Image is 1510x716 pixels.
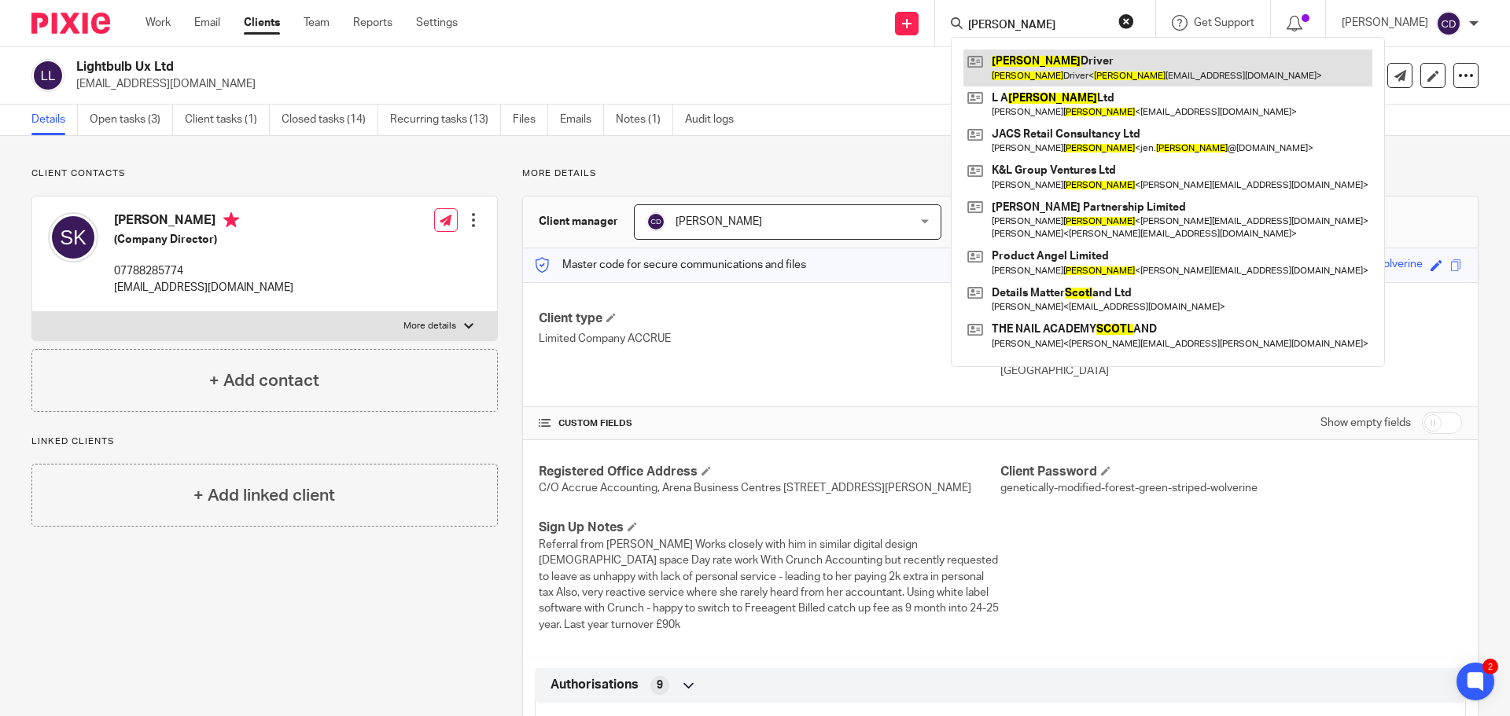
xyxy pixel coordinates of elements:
[48,212,98,263] img: svg%3E
[114,263,293,279] p: 07788285774
[539,214,618,229] h3: Client manager
[539,417,1000,430] h4: CUSTOM FIELDS
[1482,659,1498,674] div: 2
[282,105,378,135] a: Closed tasks (14)
[539,539,999,630] span: Referral from [PERSON_NAME] Works closely with him in similar digital design [DEMOGRAPHIC_DATA] s...
[539,310,1000,327] h4: Client type
[560,105,604,135] a: Emails
[193,483,335,508] h4: + Add linked client
[194,15,220,31] a: Email
[1000,464,1462,480] h4: Client Password
[535,257,806,273] p: Master code for secure communications and files
[304,15,330,31] a: Team
[539,464,1000,480] h4: Registered Office Address
[114,280,293,296] p: [EMAIL_ADDRESS][DOMAIN_NAME]
[403,320,456,332] p: More details
[31,435,498,448] p: Linked clients
[1000,363,1462,379] p: [GEOGRAPHIC_DATA]
[114,232,293,248] h5: (Company Director)
[209,369,319,393] h4: + Add contact
[76,76,1265,92] p: [EMAIL_ADDRESS][DOMAIN_NAME]
[1118,13,1134,29] button: Clear
[390,105,501,135] a: Recurring tasks (13)
[244,15,280,31] a: Clients
[539,483,971,494] span: C/O Accrue Accounting, Arena Business Centres [STREET_ADDRESS][PERSON_NAME]
[1194,17,1254,28] span: Get Support
[223,212,239,228] i: Primary
[676,216,762,227] span: [PERSON_NAME]
[31,105,78,135] a: Details
[31,167,498,180] p: Client contacts
[967,19,1108,33] input: Search
[76,59,1027,75] h2: Lightbulb Ux Ltd
[353,15,392,31] a: Reports
[551,677,639,693] span: Authorisations
[513,105,548,135] a: Files
[646,212,665,231] img: svg%3E
[522,167,1479,180] p: More details
[31,13,110,34] img: Pixie
[685,105,746,135] a: Audit logs
[90,105,173,135] a: Open tasks (3)
[616,105,673,135] a: Notes (1)
[416,15,458,31] a: Settings
[1000,483,1258,494] span: genetically-modified-forest-green-striped-wolverine
[1342,15,1428,31] p: [PERSON_NAME]
[114,212,293,232] h4: [PERSON_NAME]
[1320,415,1411,431] label: Show empty fields
[657,677,663,693] span: 9
[185,105,270,135] a: Client tasks (1)
[1436,11,1461,36] img: svg%3E
[539,520,1000,536] h4: Sign Up Notes
[145,15,171,31] a: Work
[31,59,64,92] img: svg%3E
[539,331,1000,347] p: Limited Company ACCRUE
